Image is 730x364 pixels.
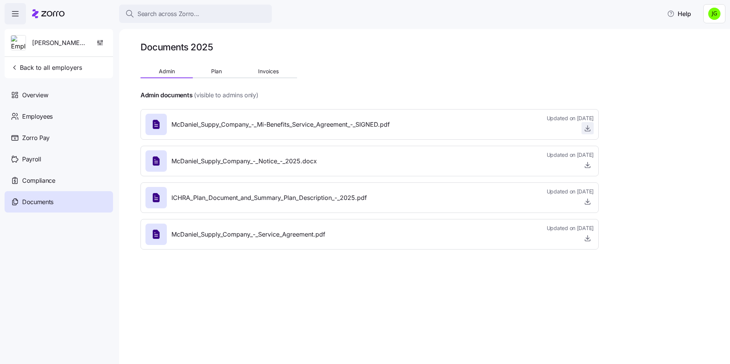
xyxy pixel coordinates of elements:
[11,35,26,51] img: Employer logo
[22,197,53,207] span: Documents
[547,114,594,122] span: Updated on [DATE]
[8,60,85,75] button: Back to all employers
[137,9,199,19] span: Search across Zorro...
[258,69,279,74] span: Invoices
[141,41,213,53] h1: Documents 2025
[171,156,317,166] span: McDaniel_Supply_Company_-_Notice_-_2025.docx
[5,191,113,213] a: Documents
[22,176,55,185] span: Compliance
[22,112,53,121] span: Employees
[5,170,113,191] a: Compliance
[119,5,272,23] button: Search across Zorro...
[22,90,48,100] span: Overview
[159,69,175,74] span: Admin
[141,91,192,100] h4: Admin documents
[5,106,113,127] a: Employees
[667,9,691,18] span: Help
[547,151,594,159] span: Updated on [DATE]
[5,127,113,148] a: Zorro Pay
[171,193,367,203] span: ICHRA_Plan_Document_and_Summary_Plan_Description_-_2025.pdf
[11,63,82,72] span: Back to all employers
[22,133,50,143] span: Zorro Pay
[547,188,594,195] span: Updated on [DATE]
[211,69,222,74] span: Plan
[171,120,390,129] span: McDaniel_Suppy_Company_-_Mi-Benefits_Service_Agreement_-_SIGNED.pdf
[547,224,594,232] span: Updated on [DATE]
[708,8,720,20] img: a4774ed6021b6d0ef619099e609a7ec5
[5,148,113,170] a: Payroll
[661,6,697,21] button: Help
[194,90,258,100] span: (visible to admins only)
[22,155,41,164] span: Payroll
[171,230,325,239] span: McDaniel_Supply_Company_-_Service_Agreement.pdf
[32,38,87,48] span: [PERSON_NAME] Supply Company
[5,84,113,106] a: Overview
